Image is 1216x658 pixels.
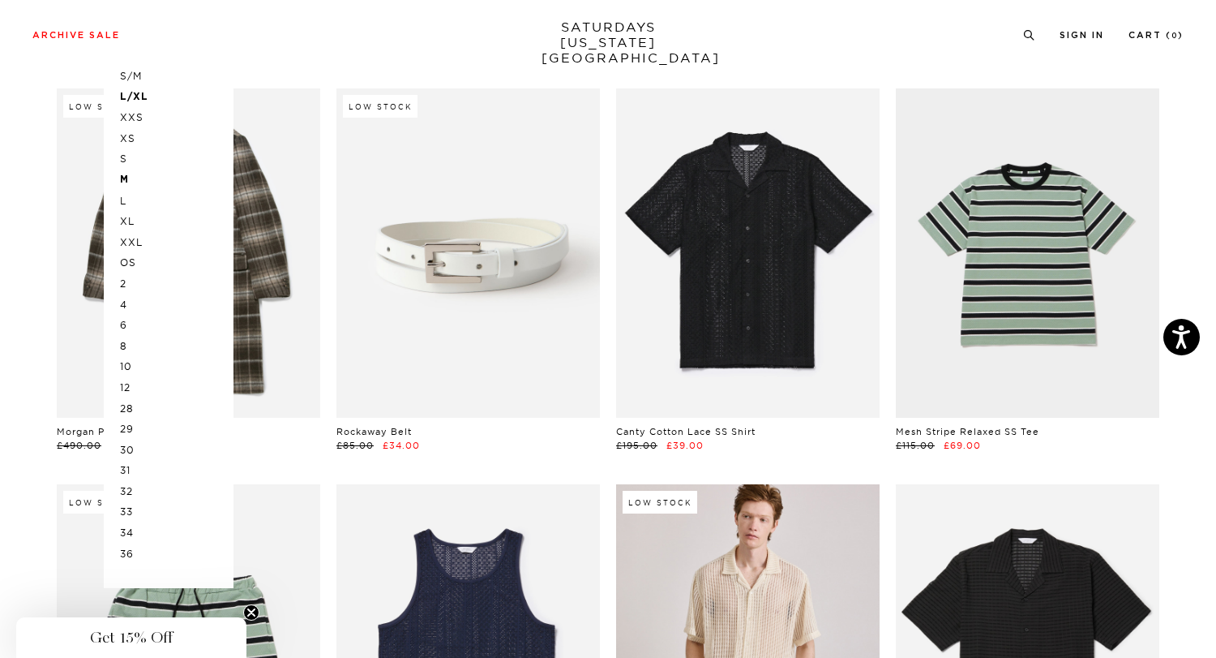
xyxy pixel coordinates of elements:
small: 0 [1171,32,1178,40]
p: S/M [120,66,217,87]
p: 12 [120,377,217,398]
a: Cart (0) [1128,31,1184,40]
p: 29 [120,419,217,440]
a: Archive Sale [32,31,120,40]
div: Low Stock [623,491,697,514]
p: M [120,170,217,191]
p: XL [120,211,217,232]
p: XXS [120,107,217,128]
span: Get 15% Off [90,628,173,647]
span: £85.00 [336,440,374,451]
p: S [120,148,217,170]
div: Get 15% OffClose teaser [16,617,246,658]
span: £115.00 [896,440,935,451]
p: 28 [120,398,217,419]
button: Close teaser [243,604,259,621]
p: 10 [120,356,217,377]
span: £39.00 [666,440,704,451]
span: £195.00 [616,440,657,451]
a: Mesh Stripe Relaxed SS Tee [896,426,1039,437]
p: XXL [120,232,217,253]
p: 34 [120,523,217,544]
p: 2 [120,273,217,295]
p: 31 [120,460,217,481]
p: L [120,191,217,212]
p: 4 [120,295,217,316]
p: 33 [120,501,217,523]
div: Low Stock [343,95,417,118]
a: Rockaway Belt [336,426,412,437]
div: Low Stock [63,95,138,118]
p: 32 [120,481,217,502]
p: OS [120,252,217,273]
a: Sign In [1060,31,1104,40]
p: 8 [120,336,217,357]
p: XS [120,128,217,149]
span: £34.00 [383,440,420,451]
a: Canty Cotton Lace SS Shirt [616,426,756,437]
p: 6 [120,315,217,336]
span: £69.00 [944,440,981,451]
span: £490.00 [57,440,101,451]
p: 30 [120,440,217,461]
p: L/XL [120,87,217,108]
p: 36 [120,544,217,565]
div: Low Stock [63,491,138,514]
a: SATURDAYS[US_STATE][GEOGRAPHIC_DATA] [542,19,675,66]
a: Morgan Plaid Topcoat [57,426,167,437]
